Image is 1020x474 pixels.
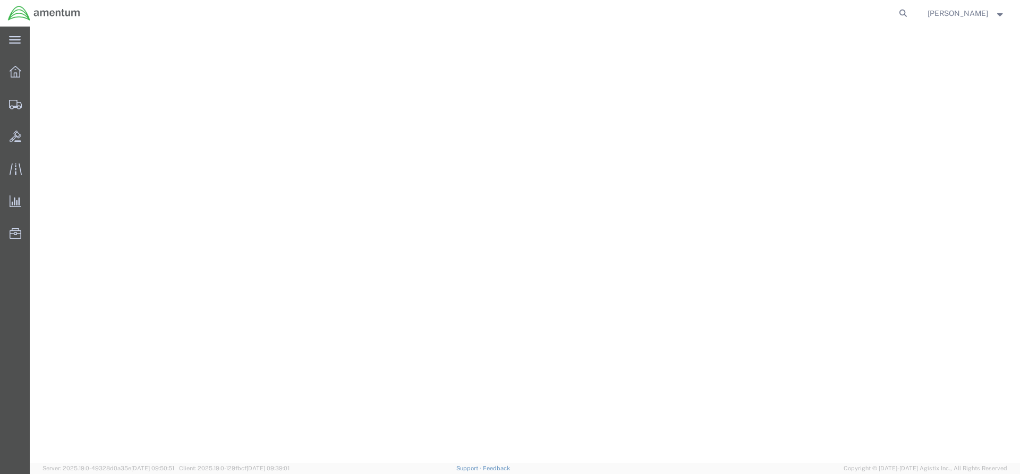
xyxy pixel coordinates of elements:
[844,464,1007,473] span: Copyright © [DATE]-[DATE] Agistix Inc., All Rights Reserved
[131,465,174,471] span: [DATE] 09:50:51
[456,465,483,471] a: Support
[483,465,510,471] a: Feedback
[927,7,1006,20] button: [PERSON_NAME]
[42,465,174,471] span: Server: 2025.19.0-49328d0a35e
[246,465,290,471] span: [DATE] 09:39:01
[179,465,290,471] span: Client: 2025.19.0-129fbcf
[30,27,1020,463] iframe: FS Legacy Container
[7,5,81,21] img: logo
[928,7,988,19] span: Jessica White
